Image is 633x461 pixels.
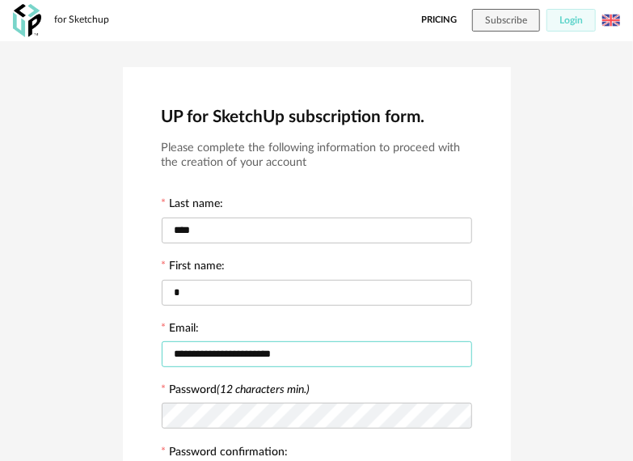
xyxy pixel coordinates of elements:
img: OXP [13,4,41,37]
label: Email: [162,323,200,337]
button: Login [546,9,596,32]
label: Last name: [162,198,224,213]
label: First name: [162,260,226,275]
span: Login [559,15,583,25]
span: Subscribe [485,15,527,25]
h3: Please complete the following information to proceed with the creation of your account [162,141,472,171]
label: Password confirmation: [162,446,289,461]
img: us [602,11,620,29]
button: Subscribe [472,9,540,32]
a: Pricing [421,9,457,32]
i: (12 characters min.) [217,384,310,395]
h2: UP for SketchUp subscription form. [162,106,472,128]
label: Password [170,384,310,395]
div: for Sketchup [54,14,109,27]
